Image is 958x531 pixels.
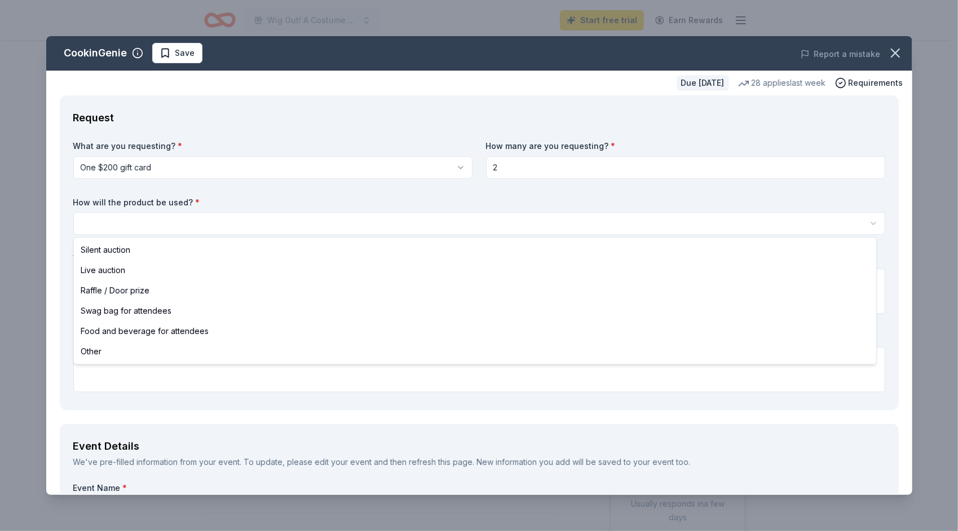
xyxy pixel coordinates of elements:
span: Wig Out! A Costume & Cocktail Party for Hope [267,14,357,27]
span: Live auction [81,264,125,277]
span: Silent auction [81,243,130,257]
span: Food and beverage for attendees [81,324,209,338]
span: Other [81,345,101,358]
span: Raffle / Door prize [81,284,149,297]
span: Swag bag for attendees [81,304,171,318]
